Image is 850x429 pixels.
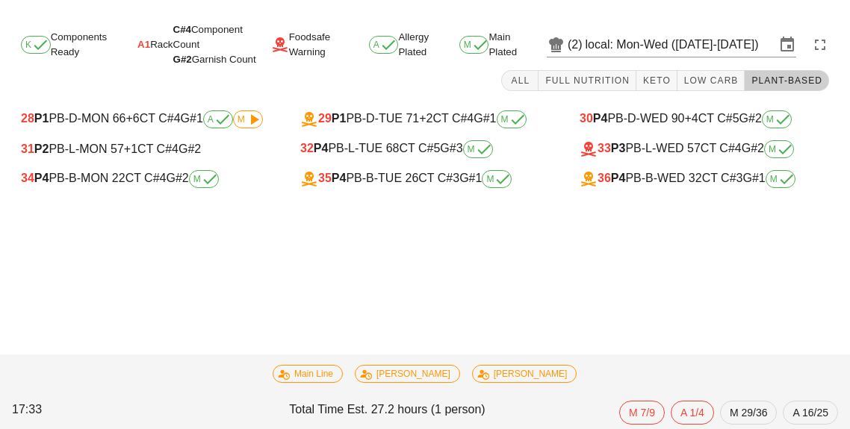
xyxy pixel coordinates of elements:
[193,175,214,184] span: M
[766,115,787,124] span: M
[286,398,563,428] div: Total Time Est. 27.2 hours (1 person)
[318,112,332,125] span: 29
[580,140,829,158] div: PB-L-WED 57 CT C#4
[300,110,550,128] div: PB-D-TUE 71 CT C#4
[545,75,630,86] span: Full Nutrition
[318,172,332,184] span: 35
[21,143,34,155] span: 31
[629,401,655,424] span: M 7/9
[683,75,739,86] span: Low Carb
[770,175,791,184] span: M
[173,54,192,65] span: G#2
[332,172,347,184] b: P4
[137,37,150,52] span: A1
[501,115,522,124] span: M
[742,142,764,154] span: G#2
[742,172,765,184] span: G#1
[680,401,704,424] span: A 1/4
[580,170,829,188] div: PB-B-WED 32 CT C#3
[636,70,677,91] button: Keto
[34,172,49,184] b: P4
[179,143,201,155] span: G#2
[482,366,568,382] span: [PERSON_NAME]
[501,70,539,91] button: All
[21,110,270,128] div: PB-D-MON 66 CT C#4
[34,112,49,125] b: P1
[508,75,532,86] span: All
[464,40,485,49] span: M
[300,140,550,158] div: PB-L-TUE 68 CT C#5
[21,143,270,156] div: PB-L-MON 57 CT C#4
[332,112,347,125] b: P1
[126,112,140,125] span: +6
[419,112,432,125] span: +2
[598,142,611,154] span: 33
[34,143,49,155] b: P2
[677,70,745,91] button: Low Carb
[440,142,462,154] span: G#3
[751,75,822,86] span: Plant-Based
[474,112,496,125] span: G#1
[739,112,762,125] span: G#2
[314,142,329,154] b: P4
[730,401,768,424] span: M 29/36
[238,115,258,124] span: M
[459,172,482,184] span: G#1
[21,172,34,184] span: 34
[21,112,34,125] span: 28
[181,112,203,125] span: G#1
[580,112,593,125] span: 30
[539,70,636,91] button: Full Nutrition
[21,170,270,188] div: PB-B-MON 22 CT C#4
[282,366,333,382] span: Main Line
[769,145,789,154] span: M
[468,145,488,154] span: M
[373,40,394,49] span: A
[300,142,314,154] span: 32
[25,40,46,49] span: K
[166,172,188,184] span: G#2
[486,175,507,184] span: M
[611,172,626,184] b: P4
[568,37,586,52] div: (2)
[745,70,829,91] button: Plant-Based
[208,115,229,124] span: A
[593,112,608,125] b: P4
[792,401,828,424] span: A 16/25
[611,142,626,154] b: P3
[124,143,137,155] span: +1
[364,366,450,382] span: [PERSON_NAME]
[9,398,286,428] div: 17:33
[173,22,271,67] div: Component Count Garnish Count
[685,112,698,125] span: +4
[300,170,550,188] div: PB-B-TUE 26 CT C#3
[173,24,191,35] span: C#4
[598,172,611,184] span: 36
[642,75,671,86] span: Keto
[580,110,829,128] div: PB-D-WED 90 CT C#5
[9,27,841,63] div: Components Ready Rack Foodsafe Warning Allergy Plated Main Plated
